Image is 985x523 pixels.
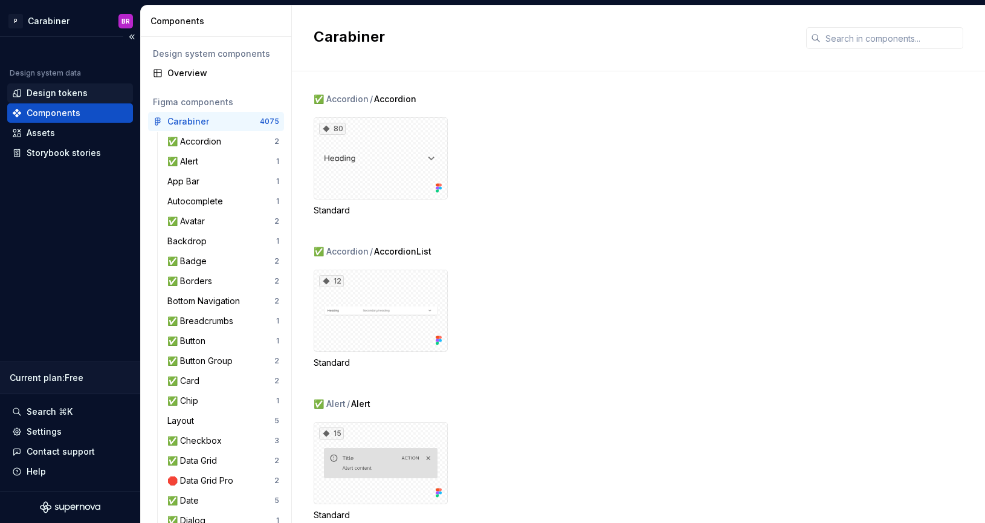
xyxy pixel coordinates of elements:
a: Settings [7,422,133,441]
div: 2 [274,216,279,226]
div: ✅ Chip [167,395,203,407]
a: ✅ Checkbox3 [163,431,284,450]
div: Backdrop [167,235,212,247]
div: 5 [274,496,279,505]
div: ✅ Badge [167,255,212,267]
div: Components [27,107,80,119]
div: Search ⌘K [27,406,73,418]
div: ✅ Date [167,495,204,507]
div: ✅ Breadcrumbs [167,315,238,327]
div: 2 [274,476,279,486]
div: ✅ Alert [314,398,346,410]
a: Backdrop1 [163,232,284,251]
div: 4075 [260,117,279,126]
a: ✅ Data Grid2 [163,451,284,470]
div: Current plan : Free [10,372,131,384]
div: ✅ Button Group [167,355,237,367]
div: 1 [276,197,279,206]
div: Standard [314,357,448,369]
div: 1 [276,236,279,246]
div: Figma components [153,96,279,108]
div: 1 [276,316,279,326]
div: ✅ Borders [167,275,217,287]
div: ✅ Checkbox [167,435,227,447]
span: AccordionList [374,245,431,258]
span: / [370,245,373,258]
button: Help [7,462,133,481]
div: Design tokens [27,87,88,99]
div: Assets [27,127,55,139]
div: Contact support [27,446,95,458]
div: 3 [274,436,279,446]
div: Storybook stories [27,147,101,159]
a: Layout5 [163,411,284,430]
svg: Supernova Logo [40,501,100,513]
div: Help [27,466,46,478]
div: 2 [274,376,279,386]
a: ✅ Borders2 [163,271,284,291]
div: Carabiner [28,15,69,27]
h2: Carabiner [314,27,792,47]
button: PCarabinerBR [2,8,138,34]
div: ✅ Avatar [167,215,210,227]
div: ✅ Accordion [167,135,226,148]
div: 2 [274,456,279,466]
a: ✅ Alert1 [163,152,284,171]
div: 80 [319,123,346,135]
div: Layout [167,415,199,427]
div: Standard [314,509,448,521]
a: Design tokens [7,83,133,103]
div: 1 [276,177,279,186]
a: ✅ Button Group2 [163,351,284,371]
div: 12 [319,275,344,287]
div: Design system components [153,48,279,60]
span: / [370,93,373,105]
a: ✅ Avatar2 [163,212,284,231]
div: 2 [274,356,279,366]
a: ✅ Breadcrumbs1 [163,311,284,331]
a: ✅ Card2 [163,371,284,391]
div: App Bar [167,175,204,187]
div: Bottom Navigation [167,295,245,307]
div: 15 [319,427,344,440]
a: 🛑 Data Grid Pro2 [163,471,284,490]
div: 1 [276,336,279,346]
div: Design system data [10,68,81,78]
a: ✅ Chip1 [163,391,284,411]
div: Components [150,15,286,27]
div: 15Standard [314,422,448,521]
span: Accordion [374,93,416,105]
div: ✅ Alert [167,155,203,167]
div: 1 [276,396,279,406]
button: Search ⌘K [7,402,133,421]
span: Alert [351,398,370,410]
input: Search in components... [821,27,963,49]
div: Standard [314,204,448,216]
a: Autocomplete1 [163,192,284,211]
a: Assets [7,123,133,143]
div: 2 [274,276,279,286]
div: 5 [274,416,279,426]
div: ✅ Data Grid [167,455,222,467]
div: 2 [274,137,279,146]
div: 🛑 Data Grid Pro [167,475,238,487]
a: ✅ Badge2 [163,252,284,271]
a: Overview [148,63,284,83]
a: ✅ Date5 [163,491,284,510]
div: 12Standard [314,270,448,369]
div: Autocomplete [167,195,228,207]
a: ✅ Accordion2 [163,132,284,151]
div: ✅ Accordion [314,245,369,258]
a: ✅ Button1 [163,331,284,351]
a: Components [7,103,133,123]
div: 80Standard [314,117,448,216]
div: 2 [274,296,279,306]
div: 2 [274,256,279,266]
div: ✅ Accordion [314,93,369,105]
a: App Bar1 [163,172,284,191]
button: Collapse sidebar [123,28,140,45]
div: P [8,14,23,28]
div: ✅ Card [167,375,204,387]
div: BR [121,16,130,26]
